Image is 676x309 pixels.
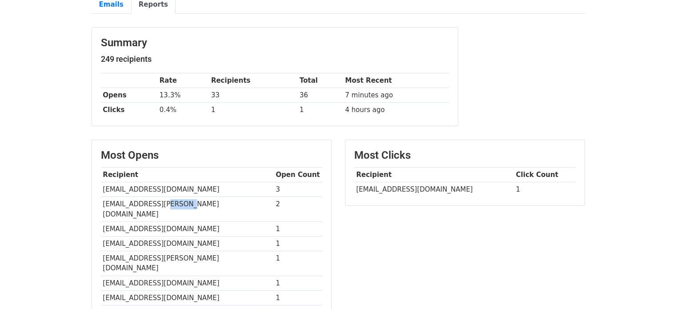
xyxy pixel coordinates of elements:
td: [EMAIL_ADDRESS][DOMAIN_NAME] [101,290,274,305]
td: 7 minutes ago [343,88,449,103]
td: [EMAIL_ADDRESS][DOMAIN_NAME] [354,182,514,197]
td: 3 [274,182,322,197]
th: Opens [101,88,157,103]
td: 1 [274,251,322,276]
td: [EMAIL_ADDRESS][DOMAIN_NAME] [101,276,274,290]
h3: Most Opens [101,149,322,162]
td: 1 [514,182,576,197]
td: [EMAIL_ADDRESS][DOMAIN_NAME] [101,237,274,251]
td: 1 [274,221,322,236]
th: Click Count [514,168,576,182]
td: 1 [274,290,322,305]
td: 1 [274,276,322,290]
th: Total [297,73,343,88]
td: 2 [274,197,322,222]
th: Rate [157,73,209,88]
th: Recipient [101,168,274,182]
td: [EMAIL_ADDRESS][DOMAIN_NAME] [101,221,274,236]
h5: 249 recipients [101,54,449,64]
td: [EMAIL_ADDRESS][PERSON_NAME][DOMAIN_NAME] [101,251,274,276]
td: 33 [209,88,297,103]
td: 4 hours ago [343,103,449,117]
th: Recipient [354,168,514,182]
th: Most Recent [343,73,449,88]
td: 1 [297,103,343,117]
th: Clicks [101,103,157,117]
h3: Most Clicks [354,149,576,162]
h3: Summary [101,36,449,49]
td: [EMAIL_ADDRESS][DOMAIN_NAME] [101,182,274,197]
td: 1 [209,103,297,117]
td: 36 [297,88,343,103]
td: 1 [274,237,322,251]
div: Widget de chat [632,266,676,309]
th: Open Count [274,168,322,182]
th: Recipients [209,73,297,88]
td: [EMAIL_ADDRESS][PERSON_NAME][DOMAIN_NAME] [101,197,274,222]
td: 13.3% [157,88,209,103]
iframe: Chat Widget [632,266,676,309]
td: 0.4% [157,103,209,117]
